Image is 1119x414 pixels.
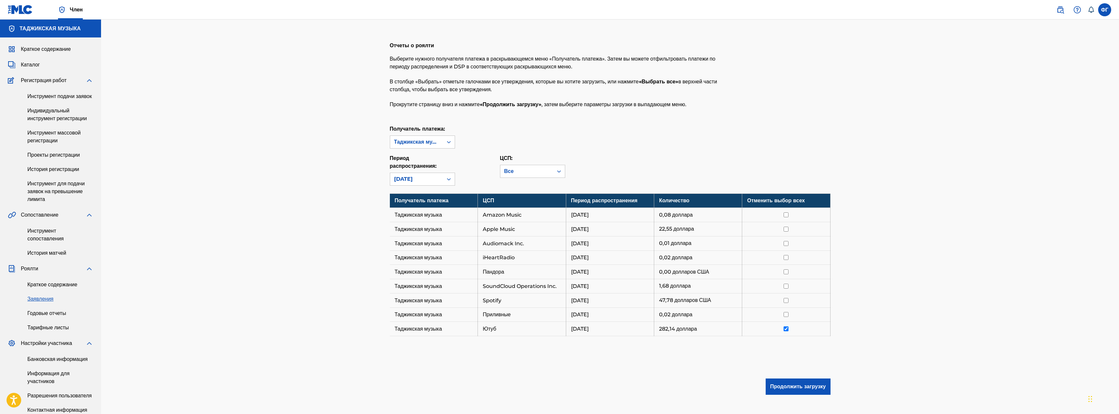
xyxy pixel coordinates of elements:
a: История регистрации [27,165,93,173]
font: [DATE] [571,226,589,232]
font: 1,68 доллара [659,283,691,289]
img: помощь [1073,6,1081,14]
font: «Продолжить загрузку» [480,101,541,107]
font: Регистрация работ [21,77,66,83]
img: поиск [1056,6,1064,14]
a: Публичный поиск [1054,3,1067,16]
img: расширять [85,211,93,219]
font: Получатель платежа [395,197,449,204]
a: Инструмент для подачи заявок на превышение лимита [27,180,93,203]
font: Инструмент массовой регистрации [27,130,81,144]
font: 0,01 доллара [659,240,691,246]
div: Помощь [1071,3,1084,16]
a: Инструмент сопоставления [27,227,93,243]
img: Главный правообладатель [58,6,66,14]
font: В столбце «Выбрать» отметьте галочками все утверждения, которые вы хотите загрузить, или нажмите [390,79,639,85]
font: Таджикская музыка [395,297,442,304]
font: Период распространения [571,197,638,204]
a: Проекты регистрации [27,151,93,159]
font: в верхней части столбца, чтобы выбрать все утверждения. [390,79,717,93]
font: [DATE] [394,176,413,182]
font: Инструмент подачи заявок [27,93,92,99]
font: «Выбрать все» [639,79,679,85]
font: 0,08 доллара [659,212,693,218]
font: Продолжить загрузку [770,383,826,390]
font: Отменить выбор всех [747,197,805,204]
font: Прокрутите страницу вниз и нажмите [390,101,480,107]
img: Роялти [8,265,16,273]
font: Настройки участника [21,340,72,346]
font: Таджикская музыка [395,326,442,332]
font: 0,02 доллара [659,311,692,318]
a: Контактная информация [27,406,93,414]
font: 0,02 доллара [659,254,692,261]
font: Выберите нужного получателя платежа в раскрывающемся меню «Получатель платежа». Затем вы можете о... [390,56,715,70]
font: iHeartRadio [483,254,515,261]
font: Ютуб [483,326,496,332]
a: История матчей [27,249,93,257]
font: Таджикская музыка [395,254,442,261]
img: Сопоставление [8,211,16,219]
font: ЦСП [483,197,494,204]
font: Проекты регистрации [27,152,80,158]
font: Заявления [27,296,53,302]
img: Каталог [8,61,16,69]
font: Индивидуальный инструмент регистрации [27,107,87,121]
font: Таджикская музыка [394,139,445,145]
font: Инструмент сопоставления [27,228,64,242]
font: Роялти [21,265,38,272]
font: [DATE] [571,269,589,275]
font: ЦСП: [500,155,513,161]
font: Amazon Music [483,212,522,218]
a: КаталогКаталог [8,61,40,69]
a: Информация для участников [27,370,93,385]
font: Spotify [483,297,501,304]
font: 0,00 долларов США [659,269,709,275]
div: Уведомления [1088,7,1094,13]
font: Член [70,7,83,13]
font: История регистрации [27,166,79,172]
font: [DATE] [571,212,589,218]
img: расширять [85,339,93,347]
iframe: Ресурсный центр [1101,289,1119,341]
img: расширять [85,77,93,84]
font: Audiomack Inc. [483,240,524,247]
a: Индивидуальный инструмент регистрации [27,107,93,122]
font: Краткое содержание [21,46,71,52]
img: Настройки участника [8,339,16,347]
font: Сопоставление [21,212,58,218]
font: Информация для участников [27,370,69,384]
font: ТАДЖИКСКАЯ МУЗЫКА [20,25,81,32]
font: 22,55 доллара [659,226,694,232]
div: Перетащить [1088,389,1092,409]
font: [DATE] [571,283,589,289]
h5: ТАДЖИКСКАЯ МУЗЫКА [20,25,81,33]
font: Таджикская музыка [395,269,442,275]
font: [DATE] [571,311,589,318]
font: Все [504,168,514,174]
font: 47,78 долларов США [659,297,711,303]
font: Количество [659,197,689,204]
font: [DATE] [571,240,589,247]
font: Банковская информация [27,356,88,362]
a: Инструмент подачи заявок [27,93,93,100]
font: Получатель платежа: [390,126,445,132]
a: Краткое содержаниеКраткое содержание [8,45,71,53]
font: Краткое содержание [27,281,77,288]
font: [DATE] [571,254,589,261]
font: Приливные [483,311,510,318]
button: Продолжить загрузку [766,378,831,395]
font: Таджикская музыка [395,283,442,289]
a: Банковская информация [27,355,93,363]
font: [DATE] [571,297,589,304]
font: Таджикская музыка [395,311,442,318]
img: расширять [85,265,93,273]
font: Каталог [21,62,40,68]
font: Годовые отчеты [27,310,66,316]
font: Пандора [483,269,504,275]
font: 282,14 доллара [659,326,697,332]
img: Счета [8,25,16,33]
a: Инструмент массовой регистрации [27,129,93,145]
iframe: Виджет чата [1086,383,1119,414]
